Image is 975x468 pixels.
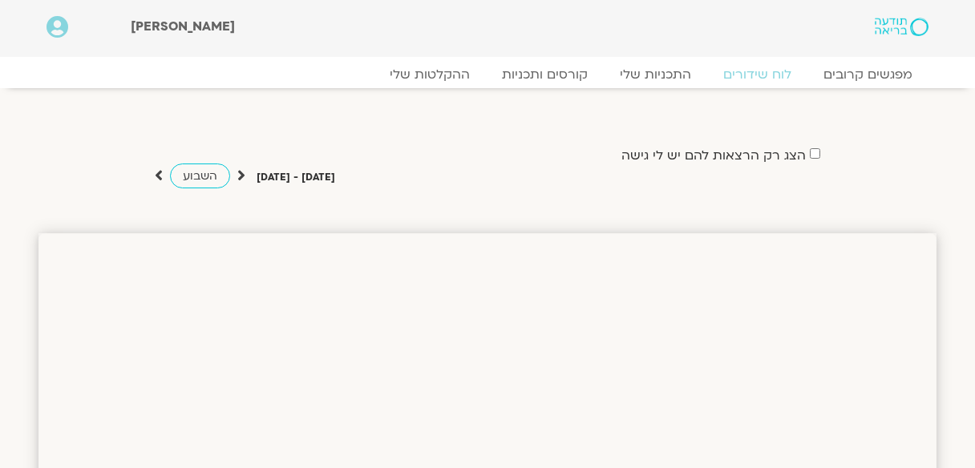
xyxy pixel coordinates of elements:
a: ההקלטות שלי [374,67,486,83]
a: קורסים ותכניות [486,67,604,83]
a: לוח שידורים [707,67,807,83]
span: השבוע [183,168,217,184]
label: הצג רק הרצאות להם יש לי גישה [621,148,806,163]
nav: Menu [47,67,928,83]
a: השבוע [170,163,230,188]
span: [PERSON_NAME] [131,18,235,35]
p: [DATE] - [DATE] [257,169,335,186]
a: התכניות שלי [604,67,707,83]
a: מפגשים קרובים [807,67,928,83]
